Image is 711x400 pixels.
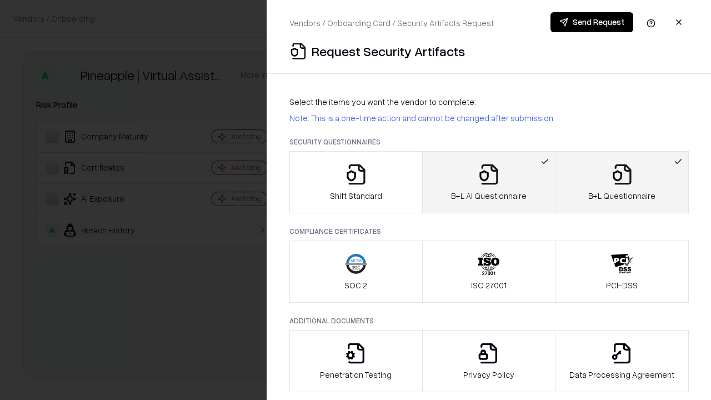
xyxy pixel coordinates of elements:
[289,96,689,108] p: Select the items you want the vendor to complete:
[550,12,633,32] button: Send Request
[289,112,689,124] p: Note: This is a one-time action and cannot be changed after submission.
[555,241,689,303] button: PCI-DSS
[289,241,423,303] button: SOC 2
[289,316,689,326] p: Additional Documents
[312,42,465,60] p: Request Security Artifacts
[330,190,382,202] p: Shift Standard
[422,330,556,392] button: Privacy Policy
[289,227,689,236] p: Compliance Certificates
[555,151,689,213] button: B+L Questionnaire
[289,137,689,147] p: Security Questionnaires
[451,190,527,202] p: B+L AI Questionnaire
[289,151,423,213] button: Shift Standard
[588,190,655,202] p: B+L Questionnaire
[422,151,556,213] button: B+L AI Questionnaire
[320,369,392,381] p: Penetration Testing
[471,279,507,291] p: ISO 27001
[289,17,494,29] p: Vendors / Onboarding Card / Security Artifacts Request
[555,330,689,392] button: Data Processing Agreement
[289,330,423,392] button: Penetration Testing
[344,279,367,291] p: SOC 2
[463,369,514,381] p: Privacy Policy
[569,369,674,381] p: Data Processing Agreement
[422,241,556,303] button: ISO 27001
[606,279,638,291] p: PCI-DSS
